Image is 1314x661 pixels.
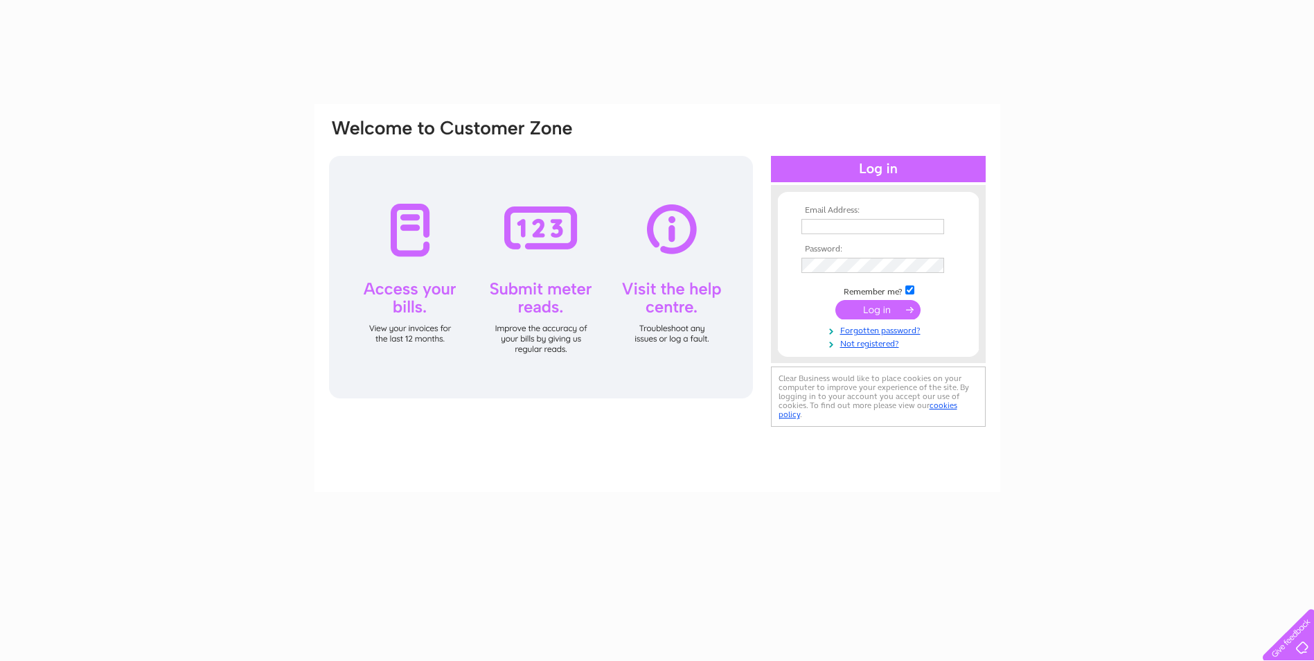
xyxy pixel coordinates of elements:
[798,206,959,215] th: Email Address:
[801,323,959,336] a: Forgotten password?
[798,245,959,254] th: Password:
[801,336,959,349] a: Not registered?
[798,283,959,297] td: Remember me?
[779,400,957,419] a: cookies policy
[835,300,921,319] input: Submit
[771,367,986,427] div: Clear Business would like to place cookies on your computer to improve your experience of the sit...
